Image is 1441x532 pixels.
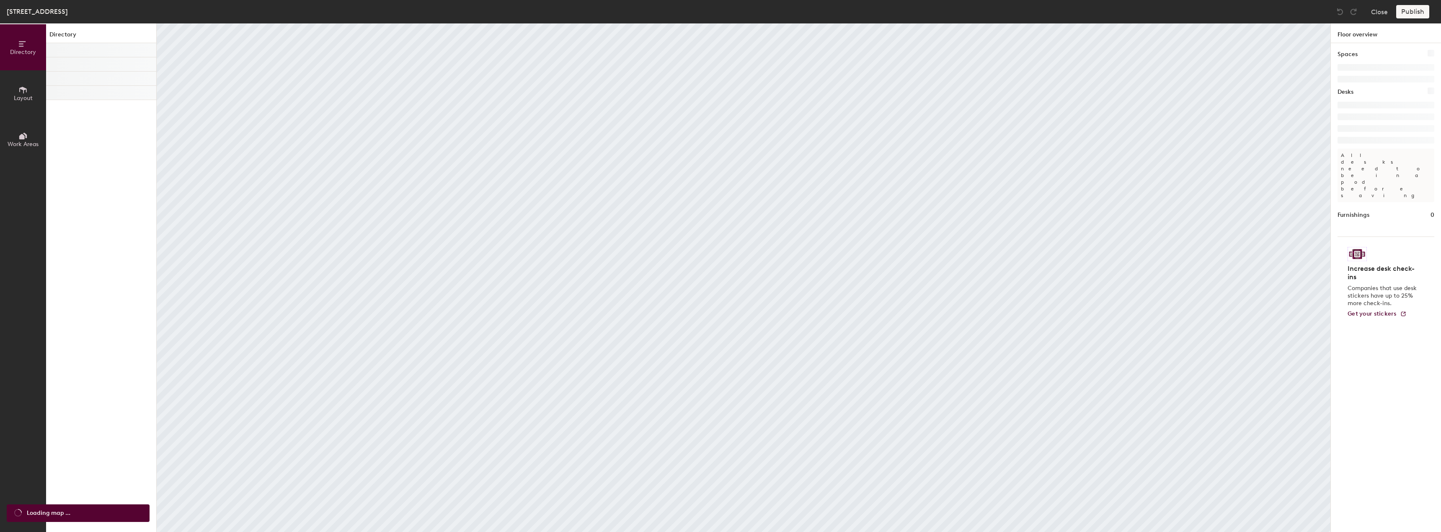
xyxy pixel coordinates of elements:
[46,30,156,43] h1: Directory
[1338,87,1353,97] h1: Desks
[1331,23,1441,43] h1: Floor overview
[1348,310,1397,317] span: Get your stickers
[1348,311,1407,318] a: Get your stickers
[27,509,70,518] span: Loading map ...
[1348,265,1419,281] h4: Increase desk check-ins
[157,23,1330,532] canvas: Map
[1371,5,1388,18] button: Close
[1338,50,1358,59] h1: Spaces
[1348,285,1419,307] p: Companies that use desk stickers have up to 25% more check-ins.
[1336,8,1344,16] img: Undo
[14,95,33,102] span: Layout
[1338,149,1434,202] p: All desks need to be in a pod before saving
[8,141,39,148] span: Work Areas
[1338,211,1369,220] h1: Furnishings
[1431,211,1434,220] h1: 0
[1349,8,1358,16] img: Redo
[1348,247,1367,261] img: Sticker logo
[7,6,68,17] div: [STREET_ADDRESS]
[10,49,36,56] span: Directory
